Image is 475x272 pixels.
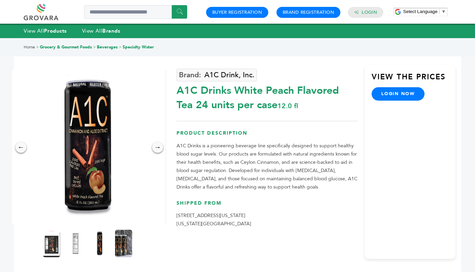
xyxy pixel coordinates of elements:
span: Select Language [403,9,438,14]
strong: Products [44,27,67,34]
a: Login [362,9,377,15]
img: A1C Drinks White Peach Flavored Tea 24 units per case 12.0 fl Nutrition Info [67,230,84,257]
img: A1C Drinks White Peach Flavored Tea 24 units per case 12.0 fl [10,70,165,225]
a: A1C Drink, Inc. [177,69,257,81]
div: → [152,142,163,153]
div: A1C Drinks White Peach Flavored Tea 24 units per case [177,80,358,112]
img: A1C Drinks White Peach Flavored Tea 24 units per case 12.0 fl Product Label [43,230,60,257]
span: 12.0 fl [278,101,298,111]
a: Specialty Water [123,44,154,50]
a: Buyer Registration [212,9,262,15]
h3: Shipped From [177,200,358,212]
div: ← [15,142,26,153]
span: > [93,44,96,50]
h3: Product Description [177,130,358,142]
a: login now [372,87,425,100]
a: Beverages [97,44,118,50]
a: View AllProducts [24,27,67,34]
strong: Brands [102,27,120,34]
h3: View the Prices [372,72,455,88]
a: View AllBrands [82,27,121,34]
input: Search a product or brand... [84,5,187,19]
img: A1C Drinks White Peach Flavored Tea 24 units per case 12.0 fl [91,230,108,257]
a: Brand Registration [283,9,334,15]
p: A1C Drinks is a pioneering beverage line specifically designed to support healthy blood sugar lev... [177,142,358,191]
span: > [119,44,122,50]
p: [STREET_ADDRESS][US_STATE] [US_STATE][GEOGRAPHIC_DATA] [177,212,358,228]
a: Home [24,44,35,50]
span: > [36,44,39,50]
img: A1C Drinks White Peach Flavored Tea 24 units per case 12.0 fl [115,230,132,257]
span: ▼ [441,9,446,14]
a: Select Language​ [403,9,446,14]
a: Grocery & Gourmet Foods [40,44,92,50]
